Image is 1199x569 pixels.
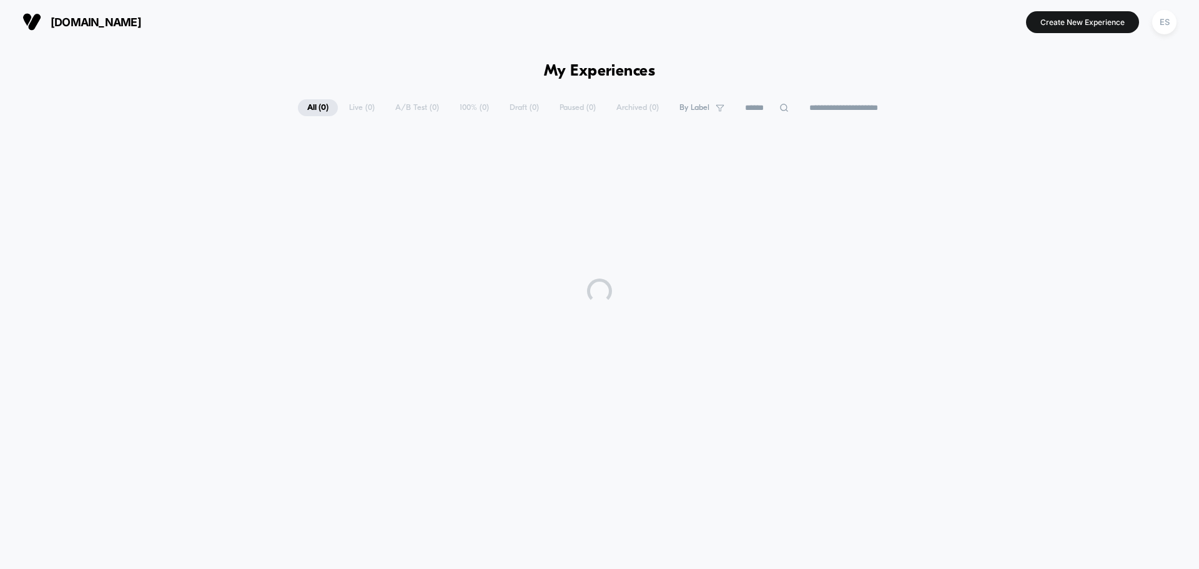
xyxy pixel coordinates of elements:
h1: My Experiences [544,62,656,81]
img: Visually logo [22,12,41,31]
button: [DOMAIN_NAME] [19,12,145,32]
span: [DOMAIN_NAME] [51,16,141,29]
span: By Label [679,103,709,112]
button: Create New Experience [1026,11,1139,33]
button: ES [1148,9,1180,35]
span: All ( 0 ) [298,99,338,116]
div: ES [1152,10,1177,34]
